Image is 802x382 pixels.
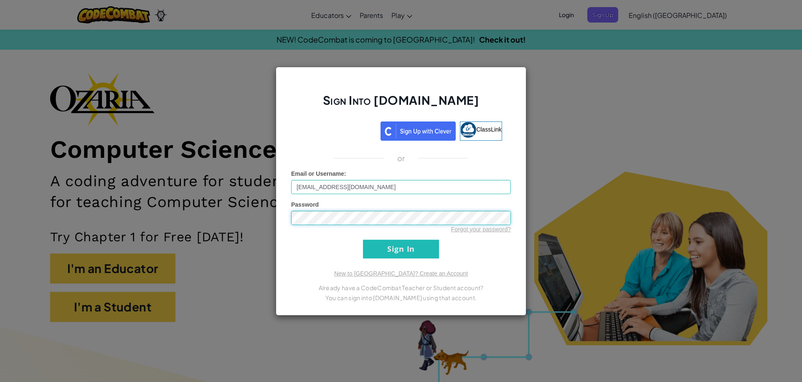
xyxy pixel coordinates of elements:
[451,226,511,233] a: Forgot your password?
[476,126,502,132] span: ClassLink
[296,121,381,139] iframe: Sign in with Google Button
[291,283,511,293] p: Already have a CodeCombat Teacher or Student account?
[397,153,405,163] p: or
[334,270,468,277] a: New to [GEOGRAPHIC_DATA]? Create an Account
[381,121,456,141] img: clever_sso_button@2x.png
[291,170,344,177] span: Email or Username
[291,92,511,116] h2: Sign Into [DOMAIN_NAME]
[291,201,319,208] span: Password
[291,169,346,178] label: :
[291,293,511,303] p: You can sign into [DOMAIN_NAME] using that account.
[363,240,439,258] input: Sign In
[460,122,476,138] img: classlink-logo-small.png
